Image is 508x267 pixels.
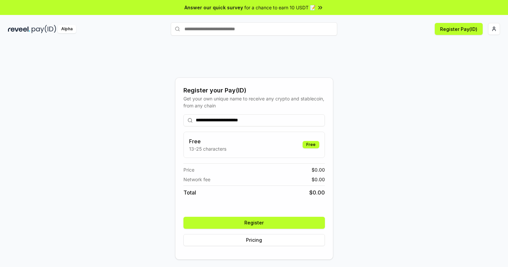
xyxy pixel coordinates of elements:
[312,176,325,183] span: $ 0.00
[312,166,325,173] span: $ 0.00
[183,176,210,183] span: Network fee
[244,4,316,11] span: for a chance to earn 10 USDT 📝
[8,25,30,33] img: reveel_dark
[189,145,226,152] p: 13-25 characters
[309,189,325,197] span: $ 0.00
[184,4,243,11] span: Answer our quick survey
[183,166,194,173] span: Price
[58,25,76,33] div: Alpha
[435,23,483,35] button: Register Pay(ID)
[183,95,325,109] div: Get your own unique name to receive any crypto and stablecoin, from any chain
[183,86,325,95] div: Register your Pay(ID)
[183,189,196,197] span: Total
[183,217,325,229] button: Register
[189,137,226,145] h3: Free
[32,25,56,33] img: pay_id
[303,141,319,148] div: Free
[183,234,325,246] button: Pricing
